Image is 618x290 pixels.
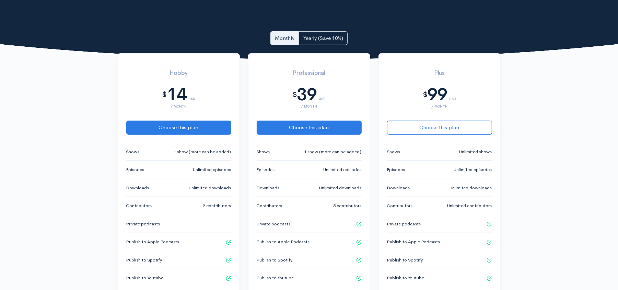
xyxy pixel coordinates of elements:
[126,202,152,209] small: Contributors
[257,257,293,264] small: Publish to Spotify
[299,31,348,45] a: Yearly (Save 10%)
[459,148,492,155] small: Unlimited shows
[387,238,440,245] small: Publish to Apple Podcasts
[423,91,428,99] div: $
[126,257,162,264] small: Publish to Spotify
[428,85,447,104] div: 99
[387,104,492,108] div: / month
[334,202,362,209] small: 5 contributors
[126,275,164,281] small: Publish to Youtube
[257,166,275,173] small: Episodes
[257,148,270,155] small: Shows
[257,221,291,227] small: Private podcasts
[257,238,310,245] small: Publish to Apple Podcasts
[319,89,326,101] div: USD
[126,148,140,155] small: Shows
[162,91,167,99] div: $
[257,104,362,108] div: / month
[387,148,400,155] small: Shows
[387,257,423,264] small: Publish to Spotify
[126,121,231,135] button: Choose this plan
[447,202,492,209] small: Unlimited contributors
[189,89,195,101] div: USD
[450,185,492,191] small: Unlimited downloads
[387,121,492,135] button: Choose this plan
[126,104,231,108] div: / month
[126,185,149,191] small: Downloads
[324,166,362,173] small: Unlimited episodes
[387,221,421,227] small: Private podcasts
[193,166,231,173] small: Unlimited episodes
[387,70,492,77] h3: Plus
[257,202,282,209] small: Contributors
[126,221,160,227] s: Private podcasts
[387,275,424,281] small: Publish to Youtube
[257,70,362,77] h3: Professional
[126,70,231,77] h3: Hobby
[454,166,492,173] small: Unlimited episodes
[292,91,297,99] div: $
[257,185,280,191] small: Downloads
[167,85,187,104] div: 14
[450,89,456,101] div: USD
[126,166,144,173] small: Episodes
[257,275,294,281] small: Publish to Youtube
[189,185,231,191] small: Unlimited downloads
[270,31,299,45] a: Monthly
[387,166,405,173] small: Episodes
[257,121,362,135] button: Choose this plan
[304,148,362,155] small: 1 show (more can be added)
[297,85,317,104] div: 39
[387,202,413,209] small: Contributors
[319,185,362,191] small: Unlimited downloads
[126,238,179,245] small: Publish to Apple Podcasts
[174,148,231,155] small: 1 show (more can be added)
[387,185,410,191] small: Downloads
[203,202,231,209] small: 2 contributors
